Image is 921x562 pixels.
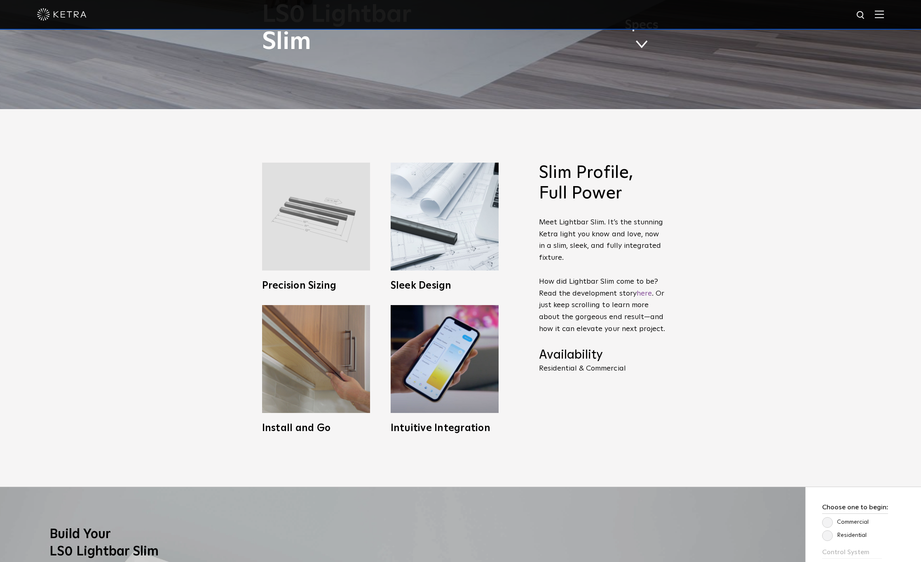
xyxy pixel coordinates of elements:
a: Specs [625,19,659,51]
h2: Slim Profile, Full Power [539,163,667,204]
h3: Sleek Design [391,281,499,291]
img: Hamburger%20Nav.svg [875,10,884,18]
a: here [637,290,652,297]
img: search icon [856,10,866,21]
p: Residential & Commercial [539,365,667,372]
label: Commercial [822,519,869,526]
h3: Intuitive Integration [391,423,499,433]
img: L30_SlimProfile [391,163,499,271]
img: L30_SystemIntegration [391,305,499,413]
p: Meet Lightbar Slim. It’s the stunning Ketra light you know and love, now in a slim, sleek, and fu... [539,217,667,335]
img: ketra-logo-2019-white [37,8,87,21]
h3: Install and Go [262,423,370,433]
label: Residential [822,532,867,539]
h3: Precision Sizing [262,281,370,291]
h4: Availability [539,347,667,363]
h3: Choose one to begin: [822,504,888,514]
img: L30_Custom_Length_Black-2 [262,163,370,271]
img: LS0_Easy_Install [262,305,370,413]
